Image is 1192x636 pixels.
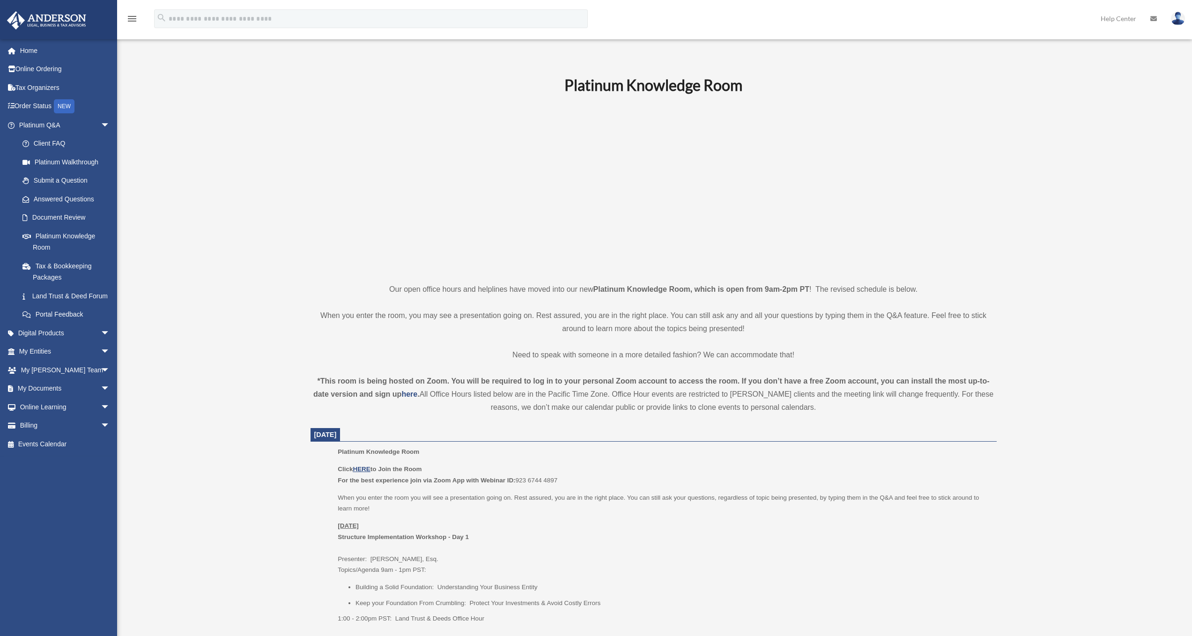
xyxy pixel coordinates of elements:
[7,342,124,361] a: My Entitiesarrow_drop_down
[13,257,124,287] a: Tax & Bookkeeping Packages
[4,11,89,30] img: Anderson Advisors Platinum Portal
[101,324,119,343] span: arrow_drop_down
[7,416,124,435] a: Billingarrow_drop_down
[7,379,124,398] a: My Documentsarrow_drop_down
[1171,12,1185,25] img: User Pic
[13,287,124,305] a: Land Trust & Deed Forum
[355,582,990,593] li: Building a Solid Foundation: Understanding Your Business Entity
[338,477,515,484] b: For the best experience join via Zoom App with Webinar ID:
[338,522,359,529] u: [DATE]
[101,398,119,417] span: arrow_drop_down
[126,16,138,24] a: menu
[311,375,997,414] div: All Office Hours listed below are in the Pacific Time Zone. Office Hour events are restricted to ...
[101,379,119,399] span: arrow_drop_down
[13,190,124,208] a: Answered Questions
[311,309,997,335] p: When you enter the room, you may see a presentation going on. Rest assured, you are in the right ...
[564,76,742,94] b: Platinum Knowledge Room
[126,13,138,24] i: menu
[338,520,990,576] p: Presenter: [PERSON_NAME], Esq. Topics/Agenda 9am - 1pm PST:
[338,492,990,514] p: When you enter the room you will see a presentation going on. Rest assured, you are in the right ...
[353,466,370,473] a: HERE
[101,416,119,436] span: arrow_drop_down
[7,41,124,60] a: Home
[101,361,119,380] span: arrow_drop_down
[593,285,809,293] strong: Platinum Knowledge Room, which is open from 9am-2pm PT
[338,464,990,486] p: 923 6744 4897
[13,227,119,257] a: Platinum Knowledge Room
[311,348,997,362] p: Need to speak with someone in a more detailed fashion? We can accommodate that!
[7,97,124,116] a: Order StatusNEW
[7,398,124,416] a: Online Learningarrow_drop_down
[156,13,167,23] i: search
[13,153,124,171] a: Platinum Walkthrough
[338,448,419,455] span: Platinum Knowledge Room
[313,377,990,398] strong: *This room is being hosted on Zoom. You will be required to log in to your personal Zoom account ...
[513,107,794,266] iframe: 231110_Toby_KnowledgeRoom
[13,171,124,190] a: Submit a Question
[13,134,124,153] a: Client FAQ
[7,60,124,79] a: Online Ordering
[314,431,337,438] span: [DATE]
[101,116,119,135] span: arrow_drop_down
[401,390,417,398] a: here
[7,78,124,97] a: Tax Organizers
[311,283,997,296] p: Our open office hours and helplines have moved into our new ! The revised schedule is below.
[338,613,990,624] p: 1:00 - 2:00pm PST: Land Trust & Deeds Office Hour
[338,466,422,473] b: Click to Join the Room
[54,99,74,113] div: NEW
[13,305,124,324] a: Portal Feedback
[7,361,124,379] a: My [PERSON_NAME] Teamarrow_drop_down
[7,116,124,134] a: Platinum Q&Aarrow_drop_down
[13,208,124,227] a: Document Review
[355,598,990,609] li: Keep your Foundation From Crumbling: Protect Your Investments & Avoid Costly Errors
[417,390,419,398] strong: .
[338,533,469,540] b: Structure Implementation Workshop - Day 1
[7,435,124,453] a: Events Calendar
[101,342,119,362] span: arrow_drop_down
[7,324,124,342] a: Digital Productsarrow_drop_down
